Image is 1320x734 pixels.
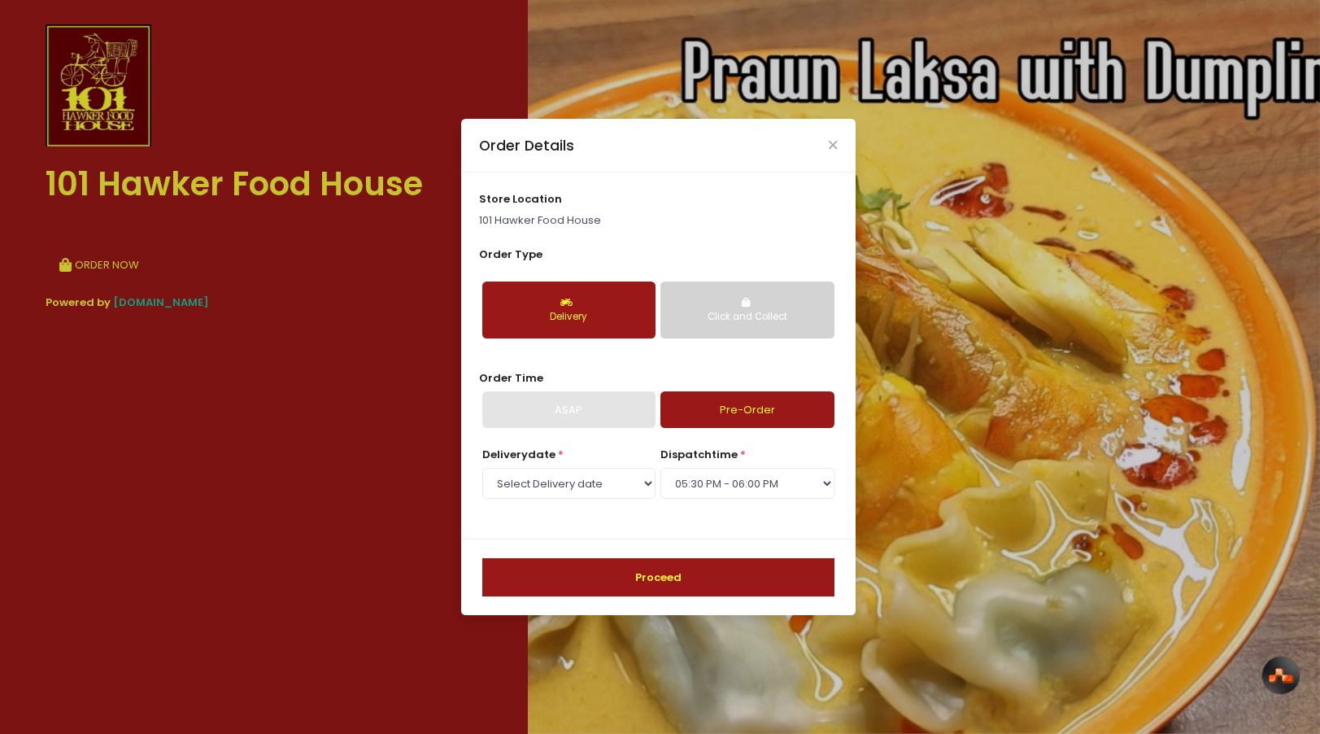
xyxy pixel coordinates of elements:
[479,370,543,386] span: Order Time
[479,247,542,262] span: Order Type
[660,391,834,429] a: Pre-Order
[479,135,574,156] div: Order Details
[482,558,834,597] button: Proceed
[1268,667,1295,684] img: svg+xml,%3Csvg%20xmlns%3D%22http%3A%2F%2Fwww.w3.org%2F2000%2Fsvg%22%20width%3D%2233%22%20height%3...
[829,141,837,149] button: Close
[660,447,738,462] span: dispatch time
[660,282,834,339] button: Click and Collect
[482,282,656,339] button: Delivery
[494,310,644,325] div: Delivery
[479,212,837,229] p: 101 Hawker Food House
[479,191,562,207] span: store location
[482,447,555,462] span: Delivery date
[672,310,822,325] div: Click and Collect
